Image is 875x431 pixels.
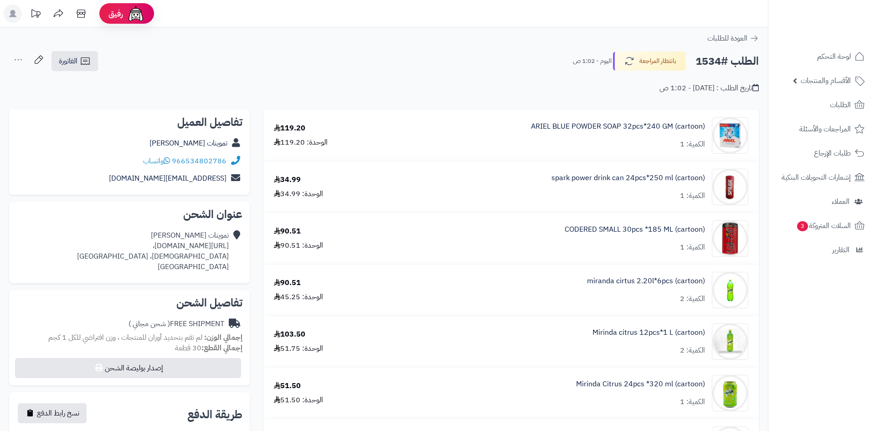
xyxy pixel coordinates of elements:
div: الوحدة: 51.75 [274,343,323,354]
img: ai-face.png [127,5,145,23]
div: 90.51 [274,226,301,237]
a: [EMAIL_ADDRESS][DOMAIN_NAME] [109,173,226,184]
a: لوحة التحكم [774,46,870,68]
button: إصدار بوليصة الشحن [15,358,241,378]
img: 1747536337-61lY7EtfpmL._AC_SL1500-90x90.jpg [712,220,748,257]
span: لم تقم بتحديد أوزان للمنتجات ، وزن افتراضي للكل 1 كجم [48,332,202,343]
div: 103.50 [274,329,305,340]
img: 1747485038-KC1A3KZW3vfiPFX9yv1GEHvzpxSOKLKo-90x90.jpg [712,117,748,154]
a: طلبات الإرجاع [774,142,870,164]
span: المراجعات والأسئلة [799,123,851,135]
a: Mirinda citrus 12pcs*1 L (cartoon) [592,327,705,338]
span: إشعارات التحويلات البنكية [782,171,851,184]
strong: إجمالي الوزن: [204,332,242,343]
a: Mirinda Citrus 24pcs *320 ml (cartoon) [576,379,705,389]
a: السلات المتروكة3 [774,215,870,237]
div: تموينات [PERSON_NAME] [URL][DOMAIN_NAME]، [DEMOGRAPHIC_DATA]، [GEOGRAPHIC_DATA] [GEOGRAPHIC_DATA] [77,230,229,272]
span: السلات المتروكة [796,219,851,232]
div: الكمية: 2 [680,294,705,304]
h2: تفاصيل الشحن [16,297,242,308]
span: العملاء [832,195,849,208]
a: واتساب [143,156,170,166]
h2: تفاصيل العميل [16,117,242,128]
a: الفاتورة [51,51,98,71]
div: الوحدة: 34.99 [274,189,323,199]
div: الكمية: 2 [680,345,705,356]
div: الكمية: 1 [680,242,705,253]
a: ARIEL BLUE POWDER SOAP 32pcs*240 GM (cartoon) [531,121,705,132]
a: العودة للطلبات [707,33,759,44]
small: اليوم - 1:02 ص [573,57,612,66]
h2: عنوان الشحن [16,209,242,220]
div: الوحدة: 90.51 [274,240,323,251]
button: بانتظار المراجعة [613,52,686,71]
div: 90.51 [274,278,301,288]
div: الكمية: 1 [680,139,705,150]
div: الكمية: 1 [680,397,705,407]
strong: إجمالي القطع: [201,343,242,353]
a: العملاء [774,191,870,213]
a: الطلبات [774,94,870,116]
img: logo-2.png [813,24,866,43]
div: الوحدة: 119.20 [274,137,328,148]
div: 51.50 [274,381,301,391]
span: العودة للطلبات [707,33,747,44]
span: 3 [797,221,808,231]
small: 30 قطعة [175,343,242,353]
h2: طريقة الدفع [187,409,242,420]
a: CODERED SMALL 30pcs *185 ML (cartoon) [565,224,705,235]
span: التقارير [832,244,849,256]
div: 34.99 [274,175,301,185]
div: الكمية: 1 [680,191,705,201]
a: miranda cirtus 2.20l*6pcs (cartoon) [587,276,705,286]
img: 1747517517-f85b5201-d493-429b-b138-9978c401-90x90.jpg [712,169,748,205]
span: طلبات الإرجاع [814,147,851,160]
div: الوحدة: 51.50 [274,395,323,405]
div: تاريخ الطلب : [DATE] - 1:02 ص [659,83,759,93]
span: ( شحن مجاني ) [129,318,170,329]
img: 1747566256-XP8G23evkchGmxKUr8YaGb2gsq2hZno4-90x90.jpg [712,323,748,360]
span: رفيق [108,8,123,19]
span: لوحة التحكم [817,50,851,63]
div: 119.20 [274,123,305,134]
a: إشعارات التحويلات البنكية [774,166,870,188]
h2: الطلب #1534 [695,52,759,71]
img: 1747544486-c60db756-6ee7-44b0-a7d4-ec449800-90x90.jpg [712,272,748,308]
img: 1747566452-bf88d184-d280-4ea7-9331-9e3669ef-90x90.jpg [712,375,748,411]
div: الوحدة: 45.25 [274,292,323,302]
span: الأقسام والمنتجات [801,74,851,87]
div: FREE SHIPMENT [129,319,224,329]
span: الطلبات [830,99,851,111]
a: spark power drink can 24pcs*250 ml (cartoon) [551,173,705,183]
a: التقارير [774,239,870,261]
span: الفاتورة [59,56,77,67]
a: 966534802786 [172,156,226,166]
button: نسخ رابط الدفع [18,403,87,423]
a: تحديثات المنصة [24,5,47,25]
a: تموينات [PERSON_NAME] [149,138,227,149]
a: المراجعات والأسئلة [774,118,870,140]
span: نسخ رابط الدفع [37,408,79,419]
